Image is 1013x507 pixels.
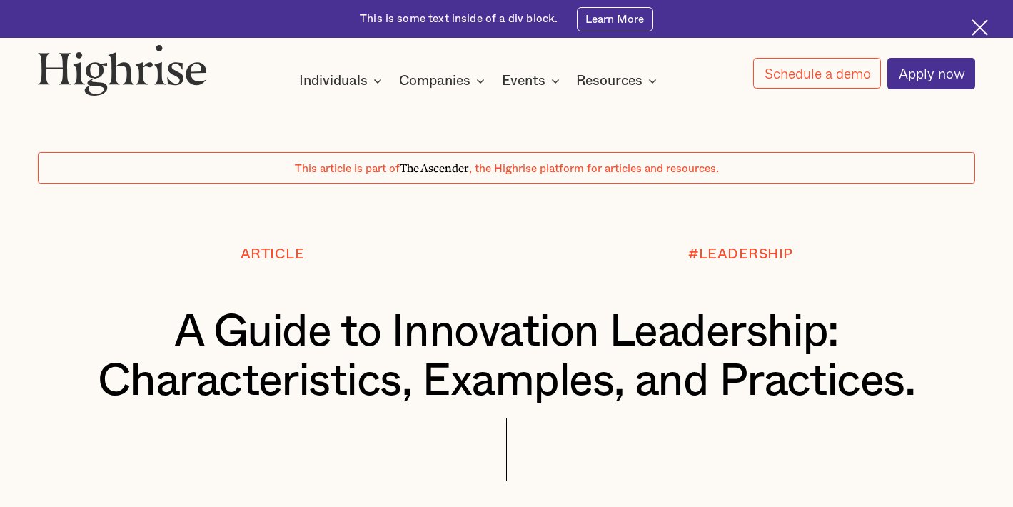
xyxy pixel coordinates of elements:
[400,159,469,173] span: The Ascender
[299,72,386,89] div: Individuals
[399,72,489,89] div: Companies
[241,247,305,263] div: Article
[577,7,653,31] a: Learn More
[972,19,988,36] img: Cross icon
[502,72,545,89] div: Events
[38,44,207,96] img: Highrise logo
[576,72,661,89] div: Resources
[753,58,881,89] a: Schedule a demo
[299,72,368,89] div: Individuals
[688,247,793,263] div: #LEADERSHIP
[469,164,719,174] span: , the Highrise platform for articles and resources.
[576,72,642,89] div: Resources
[399,72,470,89] div: Companies
[77,307,936,406] h1: A Guide to Innovation Leadership: Characteristics, Examples, and Practices.
[295,164,400,174] span: This article is part of
[887,58,975,89] a: Apply now
[360,11,558,26] div: This is some text inside of a div block.
[502,72,564,89] div: Events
